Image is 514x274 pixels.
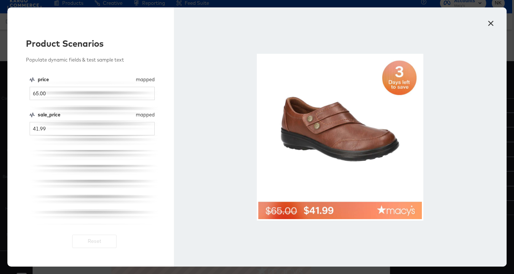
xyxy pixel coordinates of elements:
[484,15,497,28] button: ×
[30,87,155,100] input: No Value
[136,111,155,118] div: mapped
[38,76,133,83] div: price
[26,56,163,63] div: Populate dynamic fields & test sample text
[38,111,133,118] div: sale_price
[30,122,155,136] input: No Value
[136,76,155,83] div: mapped
[26,37,163,50] div: Product Scenarios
